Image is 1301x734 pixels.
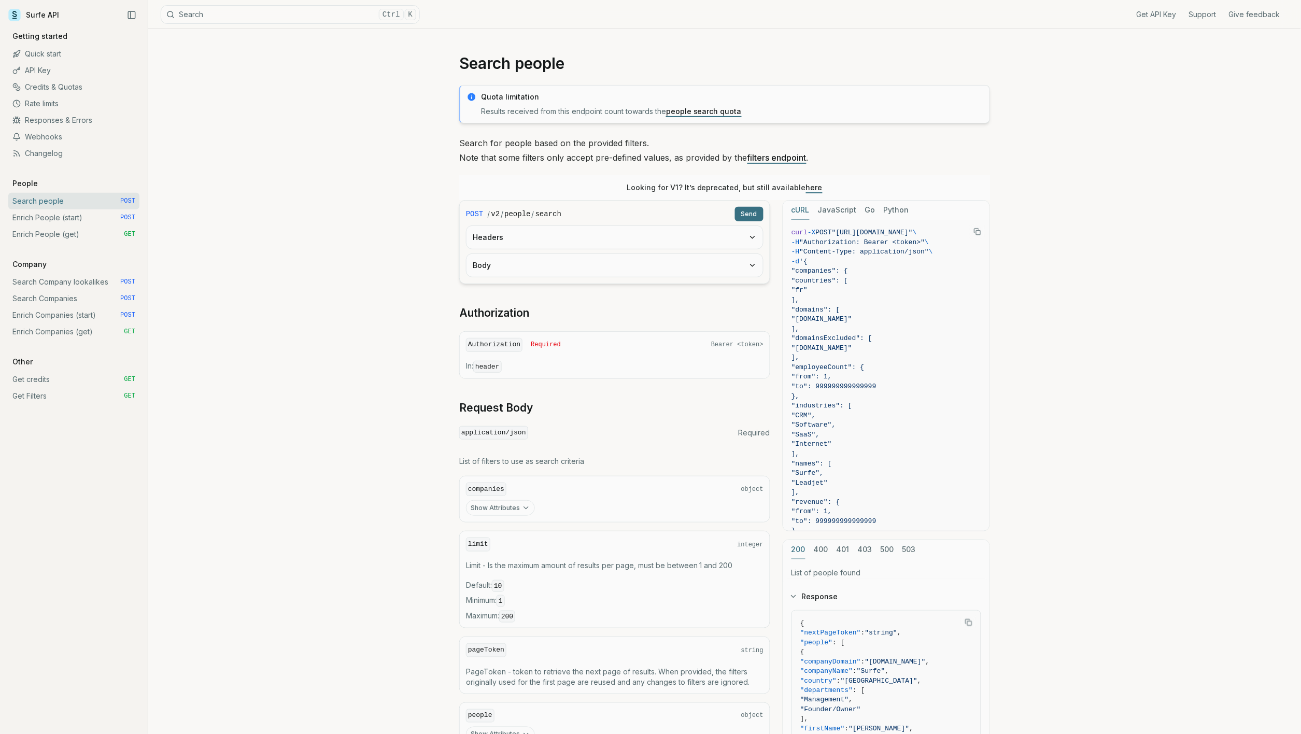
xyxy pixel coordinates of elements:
p: Company [8,259,51,270]
p: Looking for V1? It’s deprecated, but still available [627,182,823,193]
a: Enrich People (start) POST [8,209,139,226]
span: '{ [800,258,808,265]
p: List of filters to use as search criteria [459,456,770,467]
span: string [741,646,763,655]
span: : [861,629,865,637]
span: object [741,485,763,493]
span: ], [791,488,800,496]
span: "Software", [791,421,836,429]
span: "companyName" [800,667,853,675]
button: Send [735,207,763,221]
span: , [910,725,914,733]
kbd: Ctrl [379,9,404,20]
code: people [466,709,494,723]
span: ], [800,715,809,723]
span: { [800,619,804,627]
span: Required [739,428,770,438]
code: pageToken [466,643,506,657]
button: 503 [902,540,916,559]
span: "Content-Type: application/json" [800,248,929,256]
span: integer [738,541,763,549]
span: ], [791,354,800,361]
a: Get Filters GET [8,388,139,404]
button: Show Attributes [466,500,535,516]
span: ], [791,296,800,304]
span: "revenue": { [791,498,840,506]
button: 403 [858,540,872,559]
span: GET [124,328,135,336]
span: "from": 1, [791,373,832,380]
a: Enrich People (get) GET [8,226,139,243]
p: Search for people based on the provided filters. Note that some filters only accept pre-defined v... [459,136,990,165]
button: 401 [837,540,850,559]
p: People [8,178,42,189]
span: / [532,209,534,219]
a: Credits & Quotas [8,79,139,95]
span: / [501,209,503,219]
span: Default : [466,580,763,591]
p: Quota limitation [481,92,983,102]
span: "firstName" [800,725,845,733]
a: API Key [8,62,139,79]
p: PageToken - token to retrieve the next page of results. When provided, the filters originally use... [466,667,763,687]
span: \ [925,238,929,246]
span: , [885,667,889,675]
code: search [535,209,561,219]
span: POST [466,209,484,219]
a: Get API Key [1137,9,1177,20]
span: POST [120,294,135,303]
span: "Management" [800,696,849,704]
span: "industries": [ [791,402,852,410]
span: "to": 999999999999999 [791,383,876,390]
span: POST [120,278,135,286]
span: / [488,209,490,219]
span: , [849,696,853,704]
a: Give feedback [1229,9,1280,20]
a: Webhooks [8,129,139,145]
span: "string" [865,629,897,637]
span: "[URL][DOMAIN_NAME]" [832,229,913,236]
span: , [897,629,901,637]
code: people [504,209,530,219]
span: ], [791,450,800,458]
span: "people" [800,639,832,646]
a: Rate limits [8,95,139,112]
p: List of people found [791,568,981,578]
a: filters endpoint [747,152,807,163]
span: "fr" [791,286,808,294]
kbd: K [405,9,416,20]
span: POST [816,229,832,236]
a: Quick start [8,46,139,62]
span: "from": 1, [791,507,832,515]
span: GET [124,230,135,238]
p: Results received from this endpoint count towards the [481,106,983,117]
span: }, [791,392,800,400]
span: "SaaS", [791,431,820,439]
button: Copy Text [970,224,985,239]
span: Bearer <token> [711,341,763,349]
a: Responses & Errors [8,112,139,129]
code: Authorization [466,338,522,352]
span: "[PERSON_NAME]" [849,725,910,733]
span: : [861,658,865,666]
p: Other [8,357,37,367]
span: "names": [ [791,460,832,468]
span: GET [124,375,135,384]
span: "domainsExcluded": [ [791,334,872,342]
span: -H [791,238,800,246]
button: Headers [466,226,763,249]
span: "[DOMAIN_NAME]" [791,315,852,323]
span: -d [791,258,800,265]
h1: Search people [459,54,990,73]
span: "Authorization: Bearer <token>" [800,238,925,246]
span: "Internet" [791,440,832,448]
a: Surfe API [8,7,59,23]
span: Maximum : [466,611,763,622]
button: Copy Text [961,615,977,630]
span: "[DOMAIN_NAME]" [865,658,926,666]
span: "country" [800,677,837,685]
button: Body [466,254,763,277]
button: 200 [791,540,805,559]
a: Support [1189,9,1217,20]
span: , [926,658,930,666]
